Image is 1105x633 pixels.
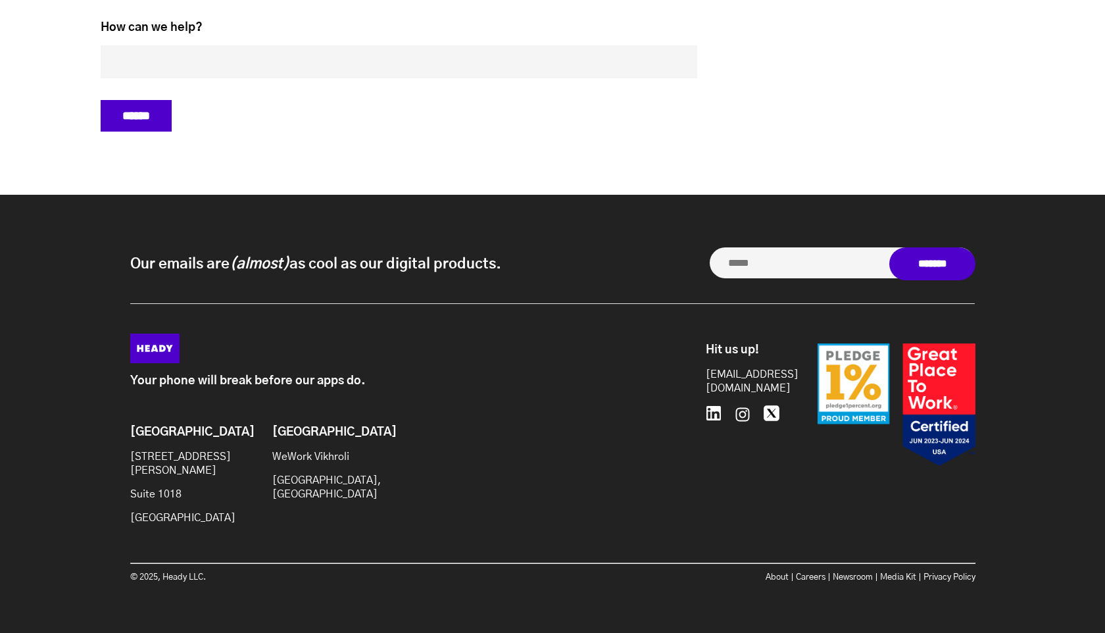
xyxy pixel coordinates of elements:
p: [GEOGRAPHIC_DATA] [130,511,237,525]
a: Newsroom [833,573,873,582]
p: © 2025, Heady LLC. [130,570,553,584]
p: Suite 1018 [130,488,237,501]
a: Privacy Policy [923,573,975,582]
p: [STREET_ADDRESS][PERSON_NAME] [130,450,237,478]
h6: [GEOGRAPHIC_DATA] [130,426,237,440]
p: Your phone will break before our apps do. [130,374,647,388]
img: Heady_Logo_Web-01 (1) [130,334,180,363]
img: Badges-24 [818,343,975,467]
a: Media Kit [880,573,916,582]
a: [EMAIL_ADDRESS][DOMAIN_NAME] [706,368,785,395]
i: (almost) [230,257,289,271]
a: About [766,573,789,582]
p: WeWork Vikhroli [272,450,379,464]
p: [GEOGRAPHIC_DATA], [GEOGRAPHIC_DATA] [272,474,379,501]
a: Careers [796,573,825,582]
h6: [GEOGRAPHIC_DATA] [272,426,379,440]
p: Our emails are as cool as our digital products. [130,254,501,274]
h6: Hit us up! [706,343,785,358]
